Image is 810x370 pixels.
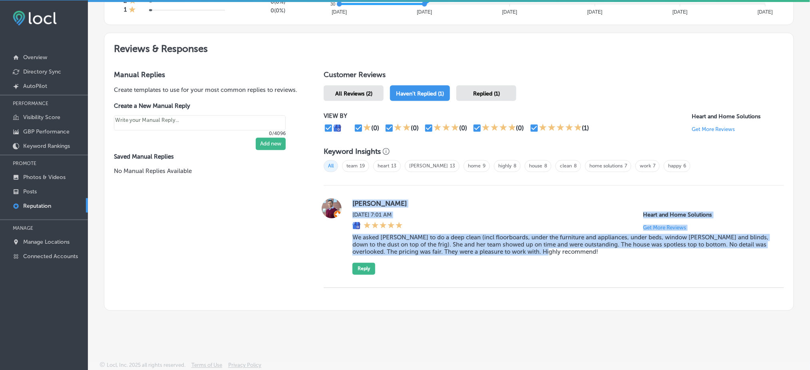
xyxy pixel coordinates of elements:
a: 8 [544,163,547,169]
a: work [640,163,651,169]
a: 13 [450,163,455,169]
label: Create a New Manual Reply [114,102,286,109]
p: Get More Reviews [692,126,735,132]
tspan: [DATE] [673,9,688,15]
span: All [324,160,338,172]
a: highly [498,163,511,169]
h2: Reviews & Responses [104,33,794,61]
button: Reply [352,263,375,275]
a: 8 [513,163,516,169]
div: 1 Star [363,123,371,133]
button: Add new [256,138,286,150]
h1: Customer Reviews [324,70,784,82]
h5: 0 ( 0% ) [231,7,285,14]
h3: Keyword Insights [324,147,381,156]
a: heart [378,163,389,169]
p: Directory Sync [23,68,61,75]
label: [DATE] 7:01 AM [352,212,403,219]
a: 8 [574,163,577,169]
a: 7 [625,163,627,169]
div: 1 Star [129,6,136,15]
p: Heart and Home Solutions [692,113,784,120]
tspan: [DATE] [417,9,432,15]
tspan: [DATE] [758,9,773,15]
span: All Reviews (2) [335,90,372,97]
a: 7 [653,163,655,169]
p: Reputation [23,203,51,209]
h3: Manual Replies [114,70,298,79]
a: 9 [483,163,486,169]
p: Overview [23,54,47,61]
div: 3 Stars [434,123,459,133]
a: home solutions [589,163,623,169]
div: 5 Stars [539,123,582,133]
p: Create templates to use for your most common replies to reviews. [114,86,298,94]
img: fda3e92497d09a02dc62c9cd864e3231.png [13,11,57,26]
p: 0/4096 [114,131,286,136]
div: (0) [371,124,379,132]
h4: 1 [124,6,127,15]
div: (0) [459,124,467,132]
span: Haven't Replied (1) [396,90,444,97]
p: Posts [23,188,37,195]
a: team [346,163,358,169]
a: happy [668,163,681,169]
p: Get More Reviews [643,225,687,231]
p: No Manual Replies Available [114,167,298,176]
p: AutoPilot [23,83,47,90]
div: 2 Stars [394,123,411,133]
tspan: [DATE] [332,9,347,15]
label: Saved Manual Replies [114,153,298,161]
span: Replied (1) [473,90,500,97]
a: 6 [683,163,686,169]
a: home [468,163,481,169]
p: Photos & Videos [23,174,66,181]
blockquote: We asked [PERSON_NAME] to do a deep clean (incl floorboards, under the furniture and appliances, ... [352,234,771,256]
div: (0) [411,124,419,132]
p: Keyword Rankings [23,143,70,149]
p: VIEW BY [324,112,692,119]
a: 19 [360,163,365,169]
tspan: [DATE] [587,9,602,15]
a: clean [560,163,572,169]
p: Locl, Inc. 2025 all rights reserved. [107,362,185,368]
a: 13 [391,163,396,169]
div: 5 Stars [364,222,403,231]
tspan: 30 [330,2,335,6]
a: [PERSON_NAME] [409,163,448,169]
a: house [529,163,542,169]
p: Manage Locations [23,239,70,245]
p: Visibility Score [23,114,60,121]
p: GBP Performance [23,128,70,135]
p: Connected Accounts [23,253,78,260]
textarea: Create your Quick Reply [114,115,286,131]
div: (0) [516,124,524,132]
p: Heart and Home Solutions [643,212,771,219]
div: 4 Stars [482,123,516,133]
tspan: [DATE] [502,9,517,15]
div: (1) [582,124,589,132]
label: [PERSON_NAME] [352,200,771,208]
